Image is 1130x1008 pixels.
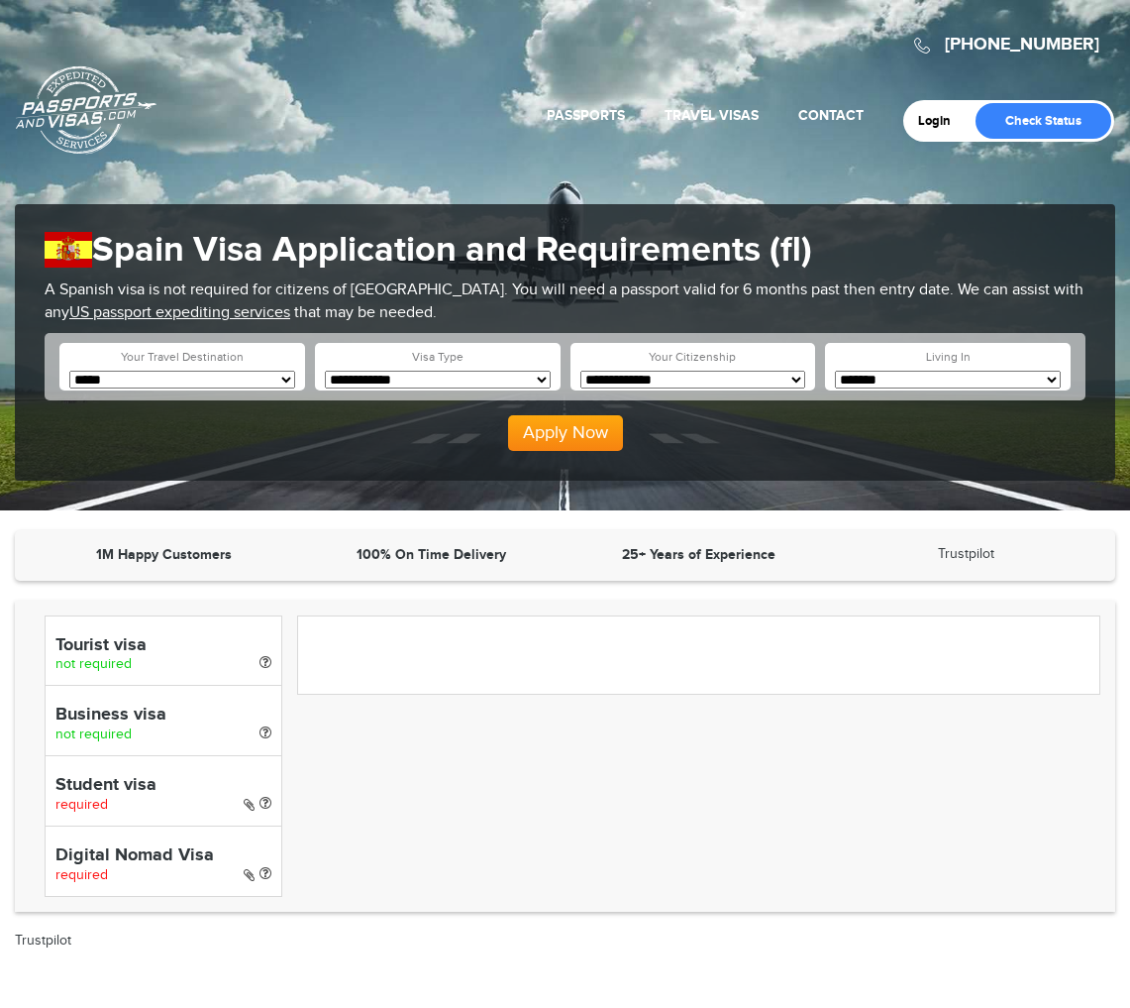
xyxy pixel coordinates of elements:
[976,103,1111,139] a: Check Status
[622,546,775,563] strong: 25+ Years of Experience
[121,349,244,366] label: Your Travel Destination
[55,706,271,726] h4: Business visa
[508,415,623,451] button: Apply Now
[45,229,1085,272] h1: Spain Visa Application and Requirements (fl)
[15,933,71,949] a: Trustpilot
[649,349,736,366] label: Your Citizenship
[55,867,108,883] span: required
[45,280,1085,325] p: A Spanish visa is not required for citizens of [GEOGRAPHIC_DATA]. You will need a passport valid ...
[55,797,108,813] span: required
[55,776,271,796] h4: Student visa
[547,107,625,124] a: Passports
[938,546,994,562] a: Trustpilot
[357,546,506,563] strong: 100% On Time Delivery
[55,656,132,672] span: not required
[96,546,232,563] strong: 1M Happy Customers
[926,349,971,366] label: Living In
[798,107,864,124] a: Contact
[244,798,255,812] i: Paper Visa
[55,636,271,656] h4: Tourist visa
[412,349,463,366] label: Visa Type
[244,868,255,882] i: Paper Visa
[69,303,290,322] a: US passport expediting services
[16,65,156,155] a: Passports & [DOMAIN_NAME]
[945,34,1099,56] a: [PHONE_NUMBER]
[918,113,965,129] a: Login
[55,846,271,866] h4: Digital Nomad Visa
[665,107,759,124] a: Travel Visas
[55,727,132,742] span: not required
